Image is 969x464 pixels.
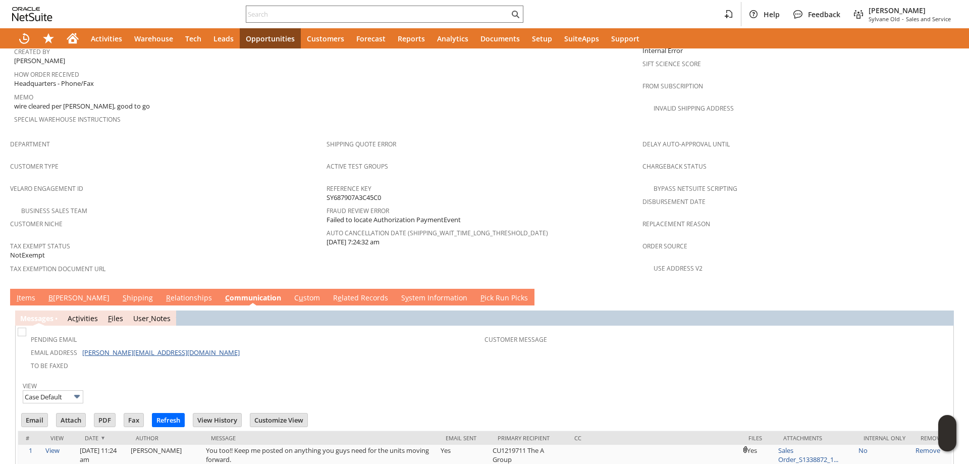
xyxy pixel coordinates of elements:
div: Email Sent [446,434,482,442]
a: Files [108,314,123,323]
span: t [76,314,78,323]
span: F [108,314,112,323]
span: I [17,293,19,302]
span: Internal Error [642,46,683,56]
a: Memo [14,93,33,101]
iframe: Click here to launch Oracle Guided Learning Help Panel [938,415,956,451]
a: Invalid Shipping Address [654,104,734,113]
a: Created By [14,47,50,56]
a: Customer Niche [10,220,63,228]
a: Analytics [431,28,474,48]
a: Tax Exemption Document URL [10,265,105,273]
a: Activities [85,28,128,48]
a: Chargeback Status [642,162,707,171]
a: To Be Faxed [31,362,68,370]
a: Reports [392,28,431,48]
a: SuiteApps [558,28,605,48]
a: Support [605,28,645,48]
div: Date [85,434,121,442]
span: [DATE] 7:24:32 am [327,237,380,247]
a: Tax Exempt Status [10,242,70,250]
span: e [338,293,342,302]
a: Customer Message [484,335,547,344]
span: Forecast [356,34,386,43]
a: View [45,446,60,455]
a: Custom [292,293,322,304]
a: Tech [179,28,207,48]
a: Items [14,293,38,304]
a: Relationships [164,293,214,304]
svg: logo [12,7,52,21]
a: [PERSON_NAME][EMAIL_ADDRESS][DOMAIN_NAME] [82,348,240,357]
div: Internal Only [864,434,905,442]
a: Business Sales Team [21,207,87,215]
span: Feedback [808,10,840,19]
span: Analytics [437,34,468,43]
span: Reports [398,34,425,43]
span: Support [611,34,639,43]
span: Sylvane Old [869,15,900,23]
span: Warehouse [134,34,173,43]
svg: Home [67,32,79,44]
a: Pending Email [31,335,77,344]
a: Reference Key [327,184,371,193]
span: y [405,293,409,302]
div: View [50,434,70,442]
a: Replacement reason [642,220,710,228]
input: Case Default [23,390,83,403]
a: Auto Cancellation Date (shipping_wait_time_long_threshold_date) [327,229,548,237]
a: 1 [29,446,32,455]
span: S [123,293,127,302]
a: Special Warehouse Instructions [14,115,121,124]
a: Documents [474,28,526,48]
div: Cc [574,434,733,442]
span: NotExempt [10,250,45,260]
div: Remove [921,434,943,442]
span: C [225,293,230,302]
a: B[PERSON_NAME] [46,293,112,304]
input: Refresh [152,414,184,427]
a: Related Records [331,293,391,304]
input: View History [193,414,241,427]
a: Messages [20,314,53,323]
div: Files [748,434,768,442]
span: - [902,15,904,23]
a: From Subscription [642,82,703,90]
a: Velaro Engagement ID [10,184,83,193]
span: R [166,293,171,302]
input: Customize View [250,414,307,427]
a: Setup [526,28,558,48]
a: Leads [207,28,240,48]
a: Home [61,28,85,48]
svg: Shortcuts [42,32,55,44]
span: wire cleared per [PERSON_NAME], good to go [14,101,150,111]
a: Order Source [642,242,687,250]
span: B [48,293,53,302]
span: u [299,293,303,302]
div: Primary Recipient [498,434,559,442]
div: # [26,434,35,442]
a: Bypass NetSuite Scripting [654,184,737,193]
span: P [480,293,484,302]
a: UserNotes [133,314,171,323]
a: View [23,382,37,390]
a: Unrolled view on [941,291,953,303]
span: Customers [307,34,344,43]
a: Department [10,140,50,148]
span: [PERSON_NAME] [14,56,65,66]
a: Activities [68,314,98,323]
svg: Recent Records [18,32,30,44]
span: Activities [91,34,122,43]
a: Shipping Quote Error [327,140,396,148]
a: Communication [223,293,284,304]
a: Shipping [120,293,155,304]
a: Sift Science Score [642,60,701,68]
input: Search [246,8,509,20]
span: Help [764,10,780,19]
svg: Search [509,8,521,20]
a: Active Test Groups [327,162,388,171]
span: Oracle Guided Learning Widget. To move around, please hold and drag [938,434,956,452]
span: g [42,314,46,323]
a: Remove [916,446,940,455]
a: How Order Received [14,70,79,79]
